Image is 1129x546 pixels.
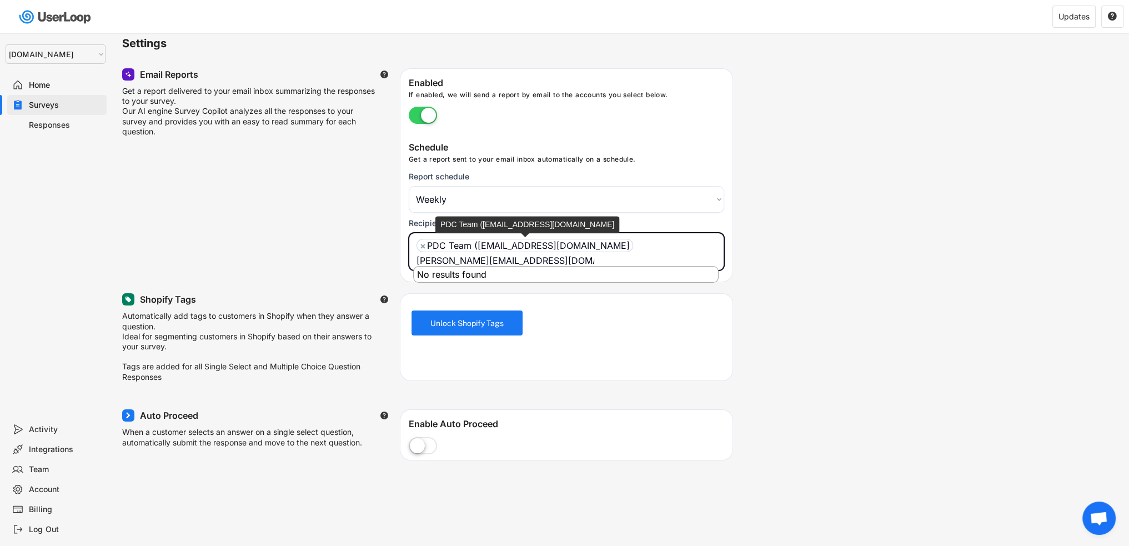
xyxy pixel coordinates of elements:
span: × [420,241,426,250]
div: Billing [29,504,102,515]
h6: Settings [122,36,1129,51]
li: PDC Team ([EMAIL_ADDRESS][DOMAIN_NAME] [417,239,633,252]
div: Home [29,80,102,91]
div: Responses [29,120,102,131]
img: userloop-logo-01.svg [17,6,95,28]
button:  [380,70,389,79]
div: Activity [29,424,102,435]
div: Integrations [29,444,102,455]
div: Enable Auto Proceed [409,418,732,432]
div: Report schedule [409,172,469,182]
div: Account [29,484,102,495]
div: Auto Proceed [140,410,198,422]
div: Recipients [409,218,448,228]
div: If enabled, we will send a report by email to the accounts you select below. [409,91,732,104]
div: Get a report delivered to your email inbox summarizing the responses to your survey. Our AI engin... [122,86,378,137]
div: Updates [1058,13,1090,21]
div: Surveys [29,100,102,111]
div: Open chat [1082,502,1116,535]
li: No results found [414,267,719,282]
text:  [380,411,388,420]
text:  [1108,11,1117,21]
button: Unlock Shopify Tags [412,310,523,335]
div: Team [29,464,102,475]
img: MagicMajor.svg [125,71,132,78]
text:  [380,295,388,304]
div: Automatically add tags to customers in Shopify when they answer a question. Ideal for segmenting ... [122,311,378,382]
div: Enabled [409,77,732,91]
div: When a customer selects an answer on a single select question, automatically submit the response ... [122,427,378,453]
text:  [380,70,388,79]
button:  [380,411,389,420]
div: Shopify Tags [140,294,196,305]
div: Log Out [29,524,102,535]
div: Schedule [409,142,727,155]
button:  [1107,12,1117,22]
div: Email Reports [140,69,198,81]
button:  [380,295,389,304]
div: Get a report sent to your email inbox automatically on a schedule. [409,155,727,166]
